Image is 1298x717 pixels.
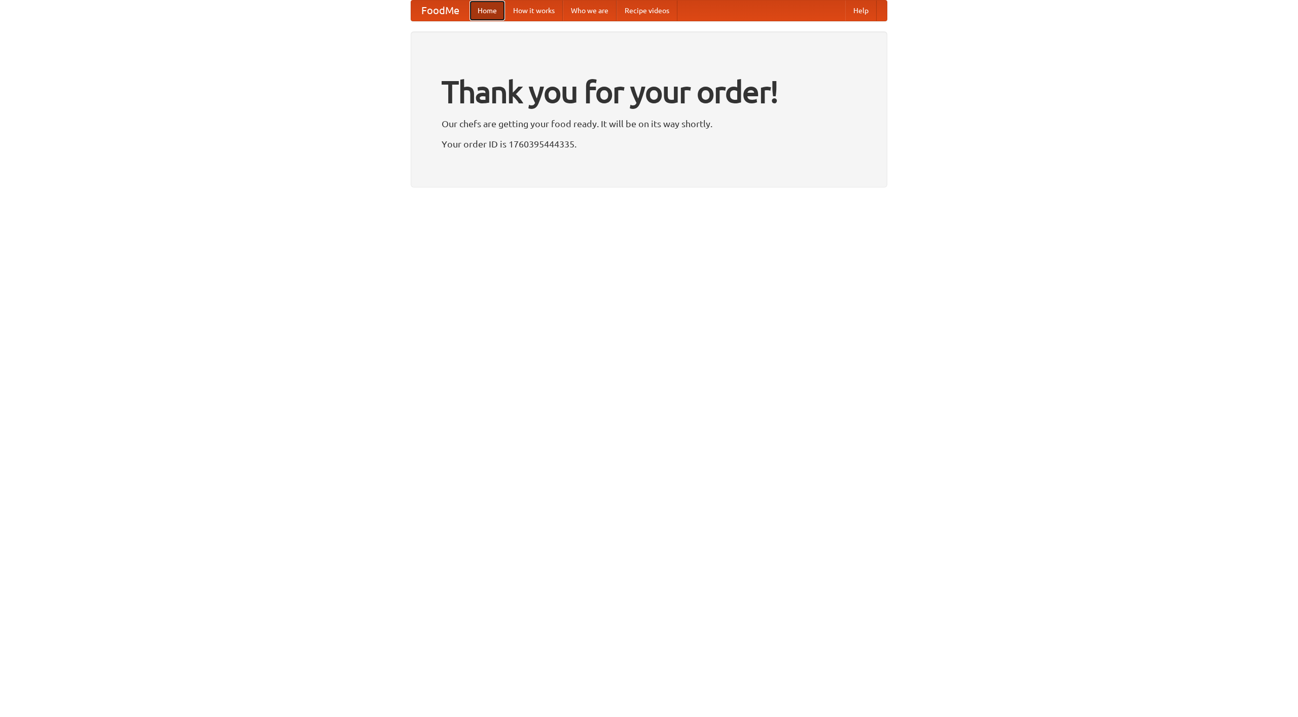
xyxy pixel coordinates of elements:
[617,1,677,21] a: Recipe videos
[845,1,877,21] a: Help
[442,67,856,116] h1: Thank you for your order!
[411,1,470,21] a: FoodMe
[442,136,856,152] p: Your order ID is 1760395444335.
[505,1,563,21] a: How it works
[470,1,505,21] a: Home
[563,1,617,21] a: Who we are
[442,116,856,131] p: Our chefs are getting your food ready. It will be on its way shortly.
